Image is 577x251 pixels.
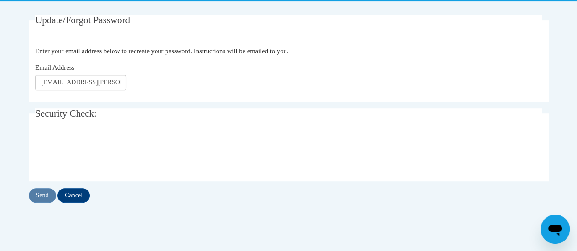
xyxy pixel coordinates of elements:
input: Cancel [57,188,90,203]
span: Security Check: [35,108,97,119]
span: Enter your email address below to recreate your password. Instructions will be emailed to you. [35,47,288,55]
span: Email Address [35,64,74,71]
iframe: reCAPTCHA [35,134,174,170]
input: Email [35,75,126,90]
span: Update/Forgot Password [35,15,130,26]
iframe: Button to launch messaging window [541,215,570,244]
